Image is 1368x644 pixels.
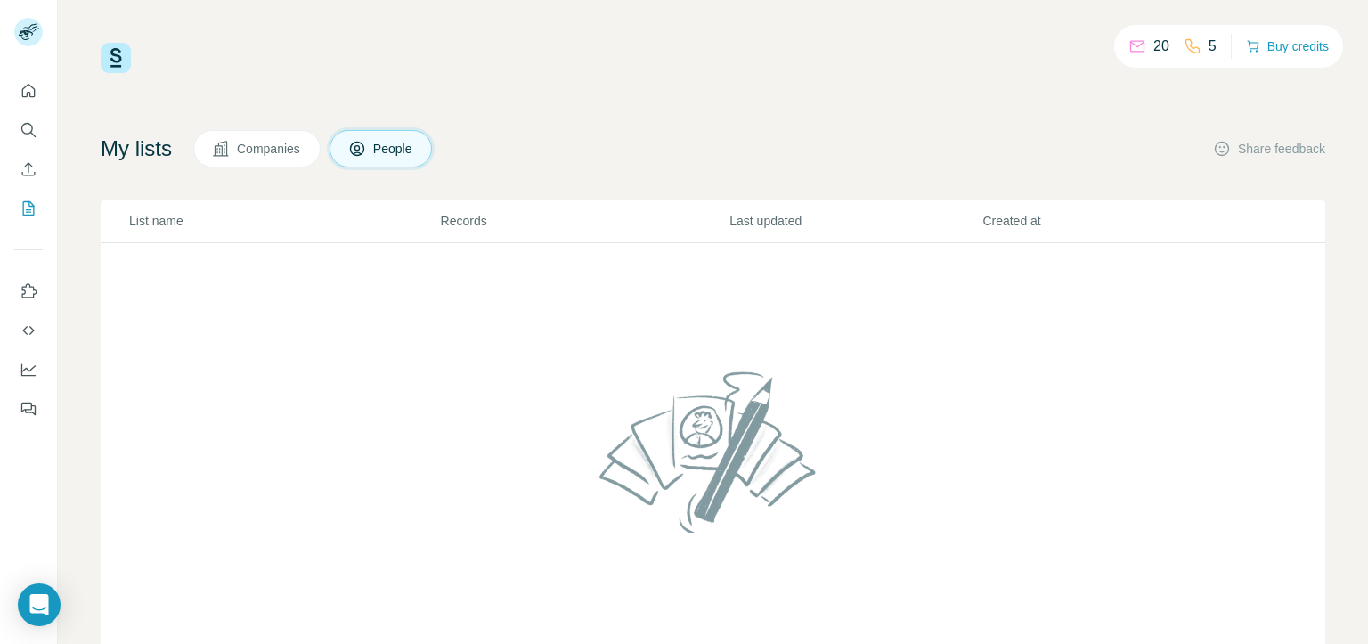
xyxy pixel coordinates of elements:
[729,212,981,230] p: Last updated
[1246,34,1329,59] button: Buy credits
[129,212,439,230] p: List name
[592,356,835,547] img: No lists found
[14,314,43,346] button: Use Surfe API
[1209,36,1217,57] p: 5
[18,583,61,626] div: Open Intercom Messenger
[14,354,43,386] button: Dashboard
[14,192,43,224] button: My lists
[14,393,43,425] button: Feedback
[373,140,414,158] span: People
[237,140,302,158] span: Companies
[14,153,43,185] button: Enrich CSV
[14,275,43,307] button: Use Surfe on LinkedIn
[1213,140,1325,158] button: Share feedback
[982,212,1234,230] p: Created at
[14,114,43,146] button: Search
[14,75,43,107] button: Quick start
[101,43,131,73] img: Surfe Logo
[101,135,172,163] h4: My lists
[1153,36,1169,57] p: 20
[441,212,729,230] p: Records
